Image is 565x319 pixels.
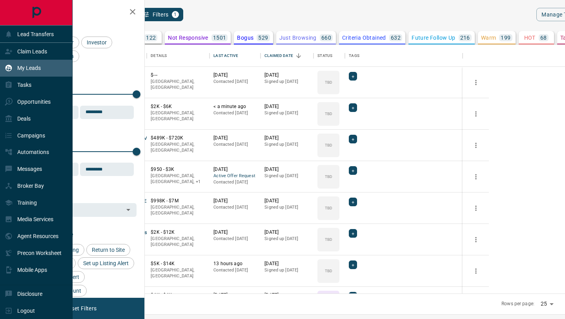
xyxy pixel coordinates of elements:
[213,135,257,141] p: [DATE]
[151,166,206,173] p: $950 - $3K
[264,267,310,273] p: Signed up [DATE]
[86,244,130,256] div: Return to Site
[264,229,310,236] p: [DATE]
[213,141,257,148] p: Contacted [DATE]
[325,79,332,85] p: TBD
[123,204,134,215] button: Open
[325,268,332,274] p: TBD
[264,72,310,79] p: [DATE]
[264,166,310,173] p: [DATE]
[264,236,310,242] p: Signed up [DATE]
[151,141,206,154] p: [GEOGRAPHIC_DATA], [GEOGRAPHIC_DATA]
[173,12,178,17] span: 1
[345,45,463,67] div: Tags
[470,234,482,246] button: more
[501,35,510,40] p: 199
[325,236,332,242] p: TBD
[213,260,257,267] p: 13 hours ago
[237,35,253,40] p: Bogus
[325,205,332,211] p: TBD
[213,198,257,204] p: [DATE]
[213,72,257,79] p: [DATE]
[151,229,206,236] p: $2K - $12K
[352,292,354,300] span: +
[213,267,257,273] p: Contacted [DATE]
[264,135,310,141] p: [DATE]
[151,103,206,110] p: $2K - $6K
[470,171,482,183] button: more
[264,198,310,204] p: [DATE]
[412,35,455,40] p: Future Follow Up
[213,173,257,180] span: Active Offer Request
[317,45,332,67] div: Status
[460,35,470,40] p: 216
[349,103,357,112] div: +
[213,103,257,110] p: < a minute ago
[78,257,134,269] div: Set up Listing Alert
[470,77,482,88] button: more
[84,39,109,46] span: Investor
[264,45,293,67] div: Claimed Date
[349,292,357,301] div: +
[151,72,206,79] p: $---
[352,135,354,143] span: +
[538,298,556,310] div: 25
[524,35,536,40] p: HOT
[349,45,359,67] div: Tags
[352,229,354,237] span: +
[349,72,357,81] div: +
[470,202,482,214] button: more
[213,45,238,67] div: Last Active
[151,204,206,216] p: [GEOGRAPHIC_DATA], [GEOGRAPHIC_DATA]
[342,35,386,40] p: Criteria Obtained
[470,265,482,277] button: more
[80,260,131,266] span: Set up Listing Alert
[151,292,206,299] p: $4K - $4K
[481,35,496,40] p: Warm
[349,229,357,238] div: +
[213,236,257,242] p: Contacted [DATE]
[89,247,128,253] span: Return to Site
[258,35,268,40] p: 529
[213,166,257,173] p: [DATE]
[146,35,156,40] p: 122
[213,229,257,236] p: [DATE]
[349,198,357,206] div: +
[325,111,332,117] p: TBD
[261,45,313,67] div: Claimed Date
[151,260,206,267] p: $5K - $14K
[264,260,310,267] p: [DATE]
[25,8,137,17] h2: Filters
[210,45,261,67] div: Last Active
[138,8,183,21] button: Filters1
[81,37,112,48] div: Investor
[151,135,206,141] p: $489K - $720K
[313,45,345,67] div: Status
[264,204,310,211] p: Signed up [DATE]
[151,110,206,122] p: [GEOGRAPHIC_DATA], [GEOGRAPHIC_DATA]
[151,45,167,67] div: Details
[325,142,332,148] p: TBD
[213,292,257,299] p: [DATE]
[352,198,354,206] span: +
[151,198,206,204] p: $998K - $7M
[501,301,534,307] p: Rows per page:
[321,35,331,40] p: 660
[470,139,482,151] button: more
[168,35,208,40] p: Not Responsive
[213,35,226,40] p: 1501
[147,45,210,67] div: Details
[264,79,310,85] p: Signed up [DATE]
[349,166,357,175] div: +
[60,302,102,315] button: Reset Filters
[470,108,482,120] button: more
[349,260,357,269] div: +
[151,267,206,279] p: [GEOGRAPHIC_DATA], [GEOGRAPHIC_DATA]
[151,173,206,185] p: Toronto
[151,79,206,91] p: [GEOGRAPHIC_DATA], [GEOGRAPHIC_DATA]
[92,45,147,67] div: Name
[264,173,310,179] p: Signed up [DATE]
[264,292,310,299] p: [DATE]
[213,179,257,185] p: Contacted [DATE]
[352,104,354,112] span: +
